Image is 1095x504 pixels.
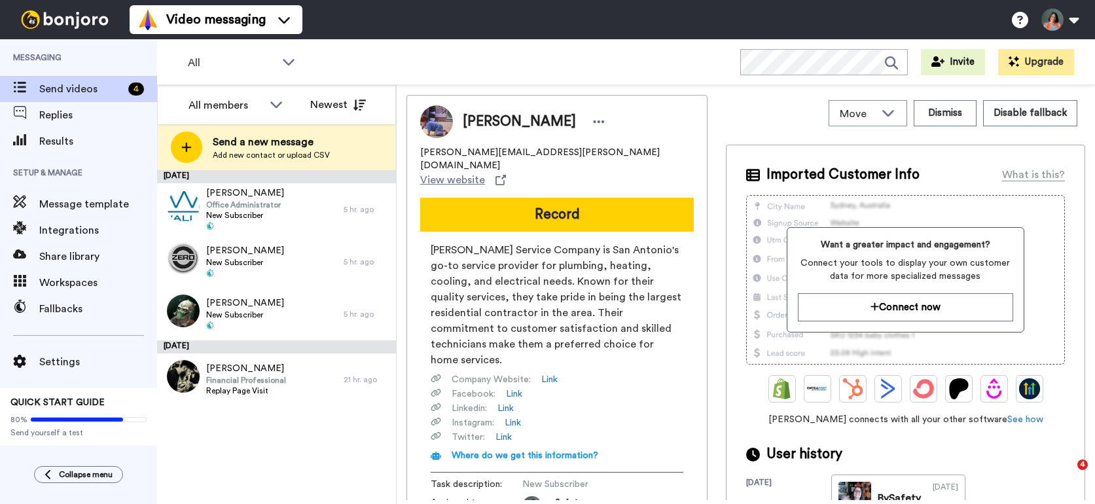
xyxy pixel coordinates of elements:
span: [PERSON_NAME] [206,187,284,200]
a: See how [1007,415,1043,424]
img: Shopify [772,378,793,399]
span: Move [840,106,875,122]
span: Fallbacks [39,301,157,317]
div: What is this? [1002,167,1065,183]
span: All [188,55,276,71]
div: 4 [128,82,144,96]
span: View website [420,172,485,188]
img: Ontraport [807,378,828,399]
button: Connect now [798,293,1013,321]
div: 21 hr. ago [344,374,389,385]
div: All members [188,98,263,113]
span: Company Website : [452,373,531,386]
button: Disable fallback [983,100,1077,126]
span: Send yourself a test [10,427,147,438]
img: a8f11be9-a945-4565-b990-1c14e63837d9.jpg [167,295,200,327]
span: Twitter : [452,431,485,444]
span: Replies [39,107,157,123]
span: Task description : [431,478,522,491]
span: Facebook : [452,387,495,401]
span: [PERSON_NAME] [463,112,576,132]
span: Message template [39,196,157,212]
img: GoHighLevel [1019,378,1040,399]
span: Collapse menu [59,469,113,480]
span: Send a new message [213,134,330,150]
div: 5 hr. ago [344,257,389,267]
div: [DATE] [157,340,396,353]
span: Settings [39,354,157,370]
span: New Subscriber [206,257,284,268]
button: Invite [921,49,985,75]
img: Image of John [420,105,453,138]
div: [DATE] [157,170,396,183]
span: Imported Customer Info [766,165,920,185]
a: Link [541,373,558,386]
button: Upgrade [998,49,1074,75]
span: Video messaging [166,10,266,29]
span: Where do we get this information? [452,451,598,460]
div: 5 hr. ago [344,204,389,215]
button: Collapse menu [34,466,123,483]
span: New Subscriber [522,478,647,491]
a: Link [495,431,512,444]
img: Hubspot [842,378,863,399]
span: New Subscriber [206,310,284,320]
span: Financial Professional [206,375,286,386]
span: Want a greater impact and engagement? [798,238,1013,251]
img: 9c0c350d-6658-4876-b497-c7b2d78879be.jpg [167,360,200,393]
div: 5 hr. ago [344,309,389,319]
span: 80% [10,414,27,425]
span: Instagram : [452,416,494,429]
span: Connect your tools to display your own customer data for more specialized messages [798,257,1013,283]
span: [PERSON_NAME] connects with all your other software [746,413,1065,426]
span: [PERSON_NAME] [206,244,284,257]
span: Add new contact or upload CSV [213,150,330,160]
a: Link [505,416,521,429]
img: bj-logo-header-white.svg [16,10,114,29]
a: Link [497,402,514,415]
span: 4 [1077,459,1088,470]
span: [PERSON_NAME] [206,362,286,375]
span: Integrations [39,223,157,238]
span: Results [39,134,157,149]
span: Send videos [39,81,123,97]
img: 24f669e8-701e-415c-8eed-2f9cfd7bb0c9.jpg [167,242,200,275]
img: Patreon [948,378,969,399]
span: Office Administrator [206,200,284,210]
span: [PERSON_NAME] Service Company is San Antonio's go-to service provider for plumbing, heating, cool... [431,242,683,368]
iframe: Intercom live chat [1050,459,1082,491]
a: View website [420,172,506,188]
button: Newest [300,92,376,118]
span: Linkedin : [452,402,487,415]
button: Record [420,198,694,232]
span: QUICK START GUIDE [10,398,105,407]
span: Share library [39,249,157,264]
img: ActiveCampaign [878,378,899,399]
span: [PERSON_NAME][EMAIL_ADDRESS][PERSON_NAME][DOMAIN_NAME] [420,146,694,172]
span: New Subscriber [206,210,284,221]
button: Dismiss [914,100,977,126]
img: ConvertKit [913,378,934,399]
span: User history [766,444,842,464]
img: Drip [984,378,1005,399]
span: Workspaces [39,275,157,291]
img: 111c6c19-8f46-4456-945f-f86b2a5d0fc6.png [167,190,200,223]
span: Replay Page Visit [206,386,286,396]
span: [PERSON_NAME] [206,297,284,310]
a: Link [506,387,522,401]
img: vm-color.svg [137,9,158,30]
